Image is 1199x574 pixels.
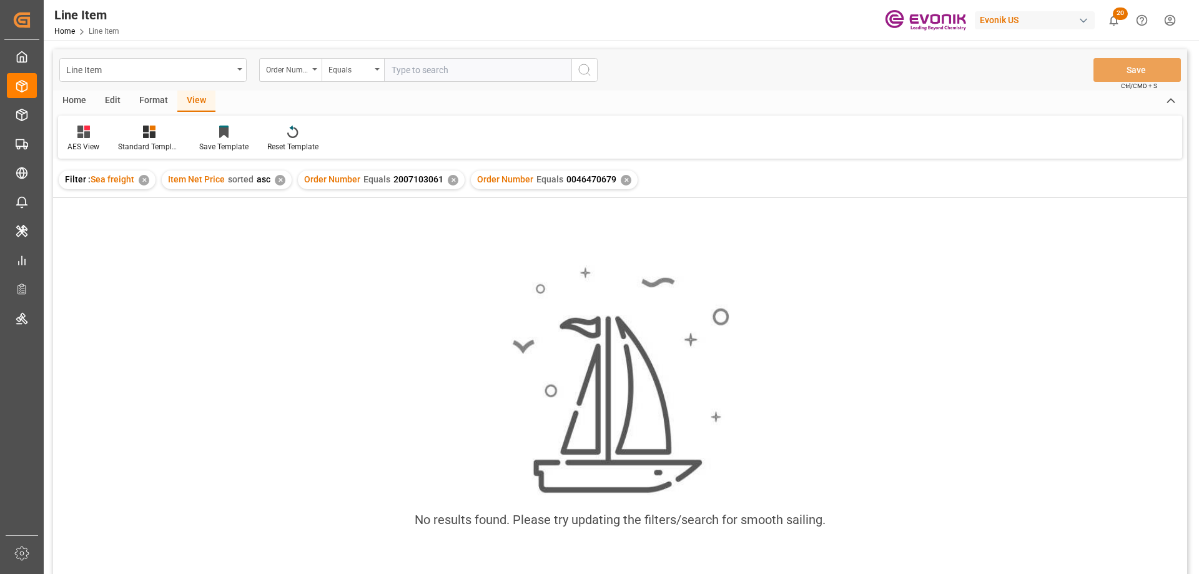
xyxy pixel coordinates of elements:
[1113,7,1128,20] span: 20
[118,141,180,152] div: Standard Templates
[393,174,443,184] span: 2007103061
[511,265,729,495] img: smooth_sailing.jpeg
[177,91,215,112] div: View
[267,141,318,152] div: Reset Template
[266,61,308,76] div: Order Number
[65,174,91,184] span: Filter :
[67,141,99,152] div: AES View
[139,175,149,186] div: ✕
[975,8,1100,32] button: Evonik US
[257,174,270,184] span: asc
[536,174,563,184] span: Equals
[53,91,96,112] div: Home
[130,91,177,112] div: Format
[477,174,533,184] span: Order Number
[59,58,247,82] button: open menu
[363,174,390,184] span: Equals
[621,175,631,186] div: ✕
[54,6,119,24] div: Line Item
[96,91,130,112] div: Edit
[328,61,371,76] div: Equals
[322,58,384,82] button: open menu
[415,510,826,529] div: No results found. Please try updating the filters/search for smooth sailing.
[1100,6,1128,34] button: show 20 new notifications
[448,175,458,186] div: ✕
[199,141,249,152] div: Save Template
[275,175,285,186] div: ✕
[566,174,616,184] span: 0046470679
[91,174,134,184] span: Sea freight
[975,11,1095,29] div: Evonik US
[228,174,254,184] span: sorted
[66,61,233,77] div: Line Item
[571,58,598,82] button: search button
[1121,81,1157,91] span: Ctrl/CMD + S
[384,58,571,82] input: Type to search
[168,174,225,184] span: Item Net Price
[1128,6,1156,34] button: Help Center
[259,58,322,82] button: open menu
[304,174,360,184] span: Order Number
[54,27,75,36] a: Home
[885,9,966,31] img: Evonik-brand-mark-Deep-Purple-RGB.jpeg_1700498283.jpeg
[1093,58,1181,82] button: Save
